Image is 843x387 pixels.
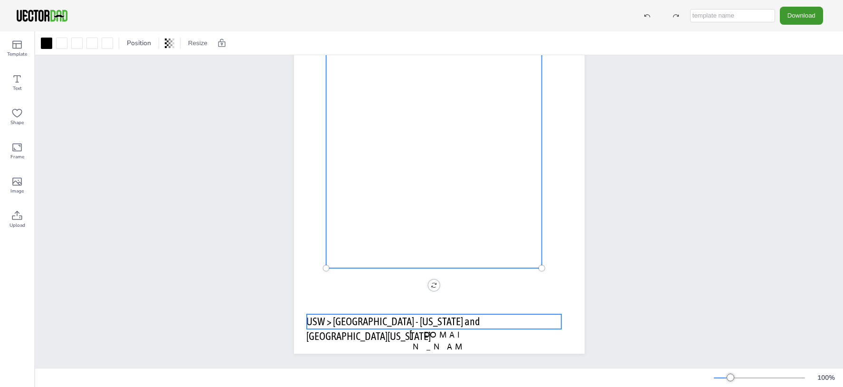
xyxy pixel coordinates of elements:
div: 100 % [815,373,837,382]
input: template name [690,9,775,22]
span: Text [13,85,22,92]
button: Download [780,7,823,24]
img: VectorDad-1.png [15,9,69,23]
span: Frame [10,153,24,161]
span: Template [7,50,27,58]
span: Position [125,39,153,48]
span: Shape [10,119,24,126]
span: Upload [9,222,25,229]
button: Resize [184,36,211,51]
span: Image [10,187,24,195]
span: [DOMAIN_NAME] [409,329,468,364]
span: USW > [GEOGRAPHIC_DATA] - [US_STATE] and [GEOGRAPHIC_DATA][US_STATE] [306,315,480,342]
